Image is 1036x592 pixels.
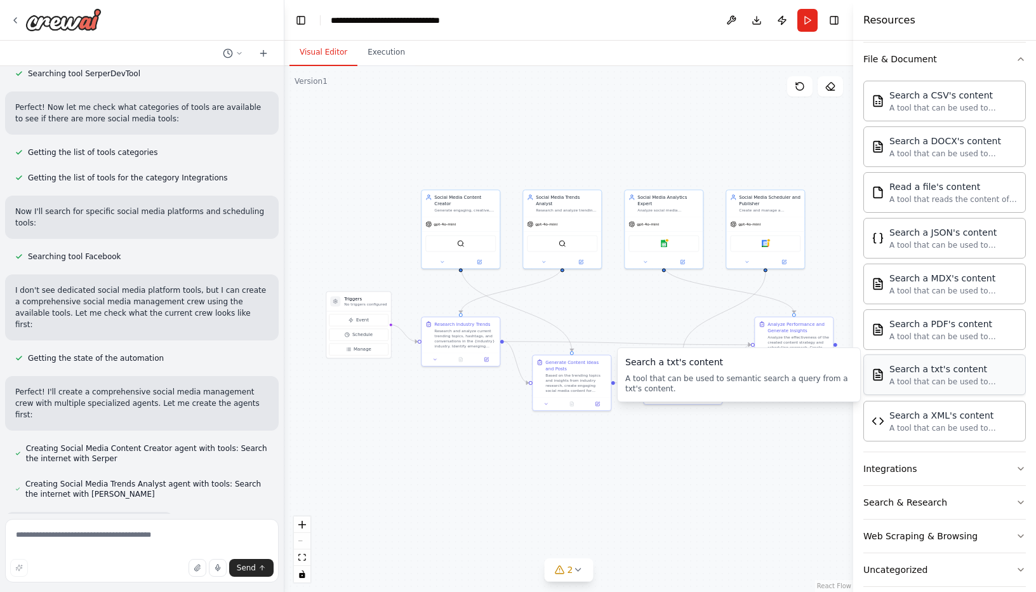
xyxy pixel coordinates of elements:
[863,43,1026,76] button: File & Document
[661,266,797,313] g: Edge from 8757883e-c442-4770-9398-9bd06f4089a2 to 21b34fef-770a-45aa-8b9f-02f7e161f1c0
[295,76,328,86] div: Version 1
[294,549,310,566] button: fit view
[889,240,1018,250] div: A tool that can be used to semantic search a query from a JSON's content.
[294,566,310,582] button: toggle interactivity
[637,208,699,213] div: Analyze social media performance metrics, engagement rates, and content effectiveness across {pla...
[15,285,269,330] p: I don't see dedicated social media platform tools, but I can create a comprehensive social media ...
[434,328,496,349] div: Research and analyze current trending topics, hashtags, and conversations in the {industry} indus...
[559,400,585,408] button: No output available
[889,135,1018,147] div: Search a DOCX's content
[28,69,140,79] span: Searching tool SerperDevTool
[889,149,1018,159] div: A tool that can be used to semantic search a query from a DOCX's content.
[767,335,829,355] div: Analyze the effectiveness of the created content strategy and scheduling approach. Create perform...
[28,353,164,363] span: Getting the state of the automation
[10,559,28,577] button: Improve this prompt
[545,558,594,582] button: 2
[872,415,884,427] img: Xmlsearchtool
[25,479,269,499] span: Creating Social Media Trends Analyst agent with tools: Search the internet with [PERSON_NAME]
[535,222,557,227] span: gpt-4o-mini
[754,316,833,373] div: Analyze Performance and Generate InsightsAnalyze the effectiveness of the created content strateg...
[889,363,1018,375] div: Search a txt's content
[357,39,415,66] button: Execution
[889,318,1018,330] div: Search a PDF's content
[863,53,937,65] div: File & Document
[421,189,500,269] div: Social Media Content CreatorGenerate engaging, creative, and platform-specific social media conte...
[356,317,369,323] span: Event
[434,194,496,206] div: Social Media Content Creator
[766,258,802,266] button: Open in side panel
[209,559,227,577] button: Click to speak your automation idea
[863,496,947,509] div: Search & Research
[889,194,1018,205] div: A tool that reads the content of a file. To use this tool, provide a 'file_path' parameter with t...
[289,39,357,66] button: Visual Editor
[643,354,722,405] div: Create Publishing ScheduleDevelop a strategic publishing schedule for all generated content acros...
[28,252,121,262] span: Searching tool Facebook
[434,222,456,227] span: gpt-4o-mini
[625,356,853,368] div: Search a txt's content
[563,258,599,266] button: Open in side panel
[536,208,597,213] div: Research and analyze trending topics, hashtags, and conversations in {industry} industry across s...
[817,582,851,589] a: React Flow attribution
[545,359,607,372] div: Generate Content Ideas and Posts
[294,516,310,533] button: zoom in
[457,239,465,247] img: SerperDevTool
[218,46,248,61] button: Switch to previous chat
[825,11,843,29] button: Hide right sidebar
[352,332,373,338] span: Schedule
[344,295,387,302] h3: Triggers
[237,563,256,573] span: Send
[354,346,371,353] span: Manage
[25,8,102,31] img: Logo
[637,194,699,206] div: Social Media Analytics Expert
[863,462,917,475] div: Integrations
[504,339,529,386] g: Edge from abe44d08-57f0-4aff-a6d5-277fa1a55807 to 1c182c2a-eee2-4830-a566-c3791c101acd
[532,354,611,411] div: Generate Content Ideas and PostsBased on the trending topics and insights from industry research,...
[292,11,310,29] button: Hide left sidebar
[872,368,884,381] img: Txtsearchtool
[889,409,1018,422] div: Search a XML's content
[872,95,884,107] img: Csvsearchtool
[329,314,388,326] button: Event
[545,373,607,393] div: Based on the trending topics and insights from industry research, create engaging social media co...
[739,194,800,206] div: Social Media Scheduler and Publisher
[863,530,978,542] div: Web Scraping & Browsing
[863,553,1026,586] button: Uncategorized
[889,377,1018,387] div: A tool that can be used to semantic search a query from a txt's content.
[863,520,1026,553] button: Web Scraping & Browsing
[762,239,769,247] img: Google calendar
[665,258,701,266] button: Open in side panel
[559,239,566,247] img: SerperDevTool
[872,278,884,290] img: Mdxsearchtool
[458,266,575,351] g: Edge from 4d8706b1-28bd-42cc-b68e-55c2dfb20ebb to 1c182c2a-eee2-4830-a566-c3791c101acd
[625,373,853,394] div: A tool that can be used to semantic search a query from a txt's content.
[863,13,915,28] h4: Resources
[872,186,884,199] img: Filereadtool
[28,147,157,158] span: Getting the list of tools categories
[329,328,388,340] button: Schedule
[331,14,474,27] nav: breadcrumb
[889,89,1018,102] div: Search a CSV's content
[872,323,884,336] img: Pdfsearchtool
[458,266,566,313] g: Edge from 203ae912-5131-4c70-a349-bcec9fb82449 to abe44d08-57f0-4aff-a6d5-277fa1a55807
[421,316,500,367] div: Research Industry TrendsResearch and analyze current trending topics, hashtags, and conversations...
[390,321,418,344] g: Edge from triggers to abe44d08-57f0-4aff-a6d5-277fa1a55807
[536,194,597,206] div: Social Media Trends Analyst
[28,173,228,183] span: Getting the list of tools for the category Integrations
[624,189,703,269] div: Social Media Analytics ExpertAnalyze social media performance metrics, engagement rates, and cont...
[15,386,269,420] p: Perfect! I'll create a comprehensive social media management crew with multiple specialized agent...
[344,302,387,307] p: No triggers configured
[326,291,391,358] div: TriggersNo triggers configuredEventScheduleManage
[739,208,800,213] div: Create and manage a comprehensive social media posting schedule for {platforms}, ensuring optimal...
[863,76,1026,452] div: File & Document
[872,232,884,245] img: Jsonsearchtool
[889,423,1018,433] div: A tool that can be used to semantic search a query from a XML's content.
[889,226,1018,239] div: Search a JSON's content
[637,222,659,227] span: gpt-4o-mini
[229,559,274,577] button: Send
[863,486,1026,519] button: Search & Research
[448,356,474,363] button: No output available
[504,339,751,348] g: Edge from abe44d08-57f0-4aff-a6d5-277fa1a55807 to 21b34fef-770a-45aa-8b9f-02f7e161f1c0
[522,189,602,269] div: Social Media Trends AnalystResearch and analyze trending topics, hashtags, and conversations in {...
[889,103,1018,113] div: A tool that can be used to semantic search a query from a CSV's content.
[889,180,1018,193] div: Read a file's content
